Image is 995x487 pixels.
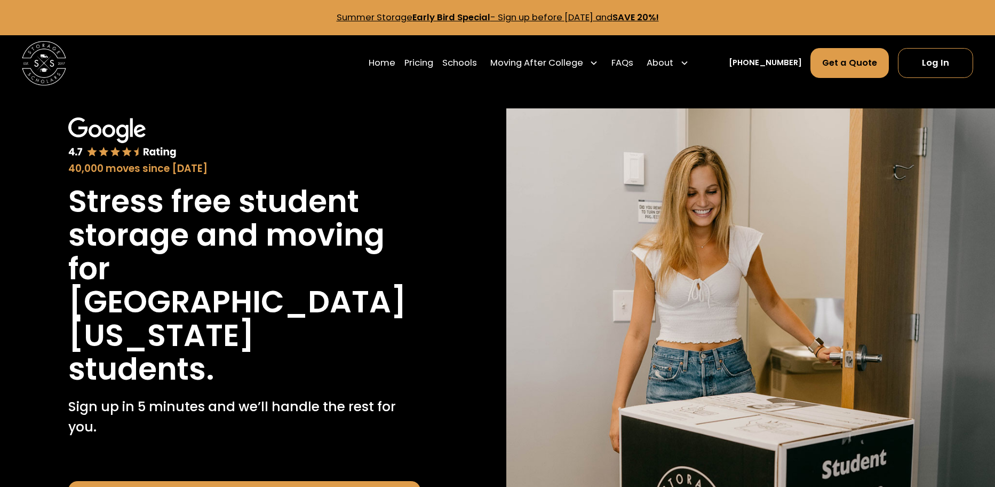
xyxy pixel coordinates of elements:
[369,48,395,78] a: Home
[810,48,888,78] a: Get a Quote
[412,11,490,23] strong: Early Bird Special
[68,117,177,159] img: Google 4.7 star rating
[647,57,673,70] div: About
[729,57,802,69] a: [PHONE_NUMBER]
[68,185,420,285] h1: Stress free student storage and moving for
[68,285,420,352] h1: [GEOGRAPHIC_DATA][US_STATE]
[22,41,66,85] a: home
[490,57,583,70] div: Moving After College
[22,41,66,85] img: Storage Scholars main logo
[898,48,973,78] a: Log In
[404,48,433,78] a: Pricing
[642,48,694,78] div: About
[337,11,659,23] a: Summer StorageEarly Bird Special- Sign up before [DATE] andSAVE 20%!
[611,48,633,78] a: FAQs
[68,352,214,386] h1: students.
[485,48,603,78] div: Moving After College
[68,161,420,176] div: 40,000 moves since [DATE]
[442,48,477,78] a: Schools
[612,11,659,23] strong: SAVE 20%!
[68,397,420,437] p: Sign up in 5 minutes and we’ll handle the rest for you.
